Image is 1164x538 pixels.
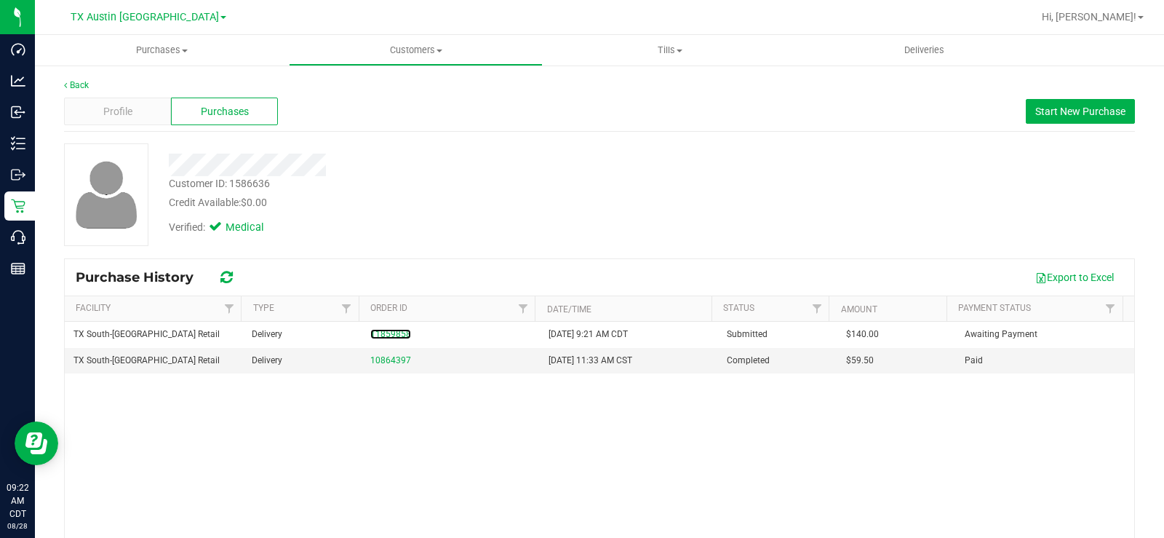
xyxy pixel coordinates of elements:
span: TX Austin [GEOGRAPHIC_DATA] [71,11,219,23]
a: Payment Status [958,303,1031,313]
span: Deliveries [885,44,964,57]
a: Filter [1099,296,1123,321]
span: Profile [103,104,132,119]
a: Status [723,303,754,313]
div: Verified: [169,220,284,236]
span: Completed [727,354,770,368]
a: Order ID [370,303,407,313]
inline-svg: Inbound [11,105,25,119]
iframe: Resource center [15,422,58,465]
span: Purchase History [76,269,208,285]
span: Start New Purchase [1035,106,1125,117]
span: [DATE] 9:21 AM CDT [549,328,628,341]
span: [DATE] 11:33 AM CST [549,354,632,368]
span: Purchases [201,104,249,119]
inline-svg: Retail [11,199,25,213]
a: Date/Time [547,304,591,315]
a: Filter [335,296,359,321]
span: Delivery [252,354,282,368]
span: TX South-[GEOGRAPHIC_DATA] Retail [73,354,220,368]
div: Customer ID: 1586636 [169,176,270,191]
inline-svg: Inventory [11,136,25,151]
a: Purchases [35,35,289,66]
p: 08/28 [7,521,28,531]
span: Paid [965,354,983,368]
a: Customers [289,35,543,66]
span: TX South-[GEOGRAPHIC_DATA] Retail [73,328,220,341]
a: Amount [841,304,877,315]
p: 09:22 AM CDT [7,481,28,521]
a: Filter [805,296,829,321]
a: Type [253,303,274,313]
img: user-icon.png [68,157,145,232]
a: Deliveries [797,35,1051,66]
inline-svg: Call Center [11,230,25,245]
inline-svg: Reports [11,261,25,276]
span: Medical [226,220,284,236]
span: $59.50 [846,354,874,368]
inline-svg: Outbound [11,167,25,182]
inline-svg: Dashboard [11,42,25,57]
span: Customers [290,44,542,57]
span: $140.00 [846,328,879,341]
a: Filter [217,296,241,321]
span: Hi, [PERSON_NAME]! [1042,11,1136,23]
span: Tills [543,44,796,57]
span: Delivery [252,328,282,341]
div: Credit Available: [169,195,693,210]
inline-svg: Analytics [11,74,25,88]
button: Export to Excel [1026,265,1123,290]
button: Start New Purchase [1026,99,1135,124]
span: Submitted [727,328,768,341]
a: Back [64,80,89,90]
a: Facility [76,303,111,313]
span: Awaiting Payment [965,328,1037,341]
a: Filter [511,296,535,321]
span: $0.00 [241,197,267,208]
a: Tills [543,35,797,66]
span: Purchases [35,44,289,57]
a: 10864397 [370,355,411,365]
a: 11859858 [370,329,411,339]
